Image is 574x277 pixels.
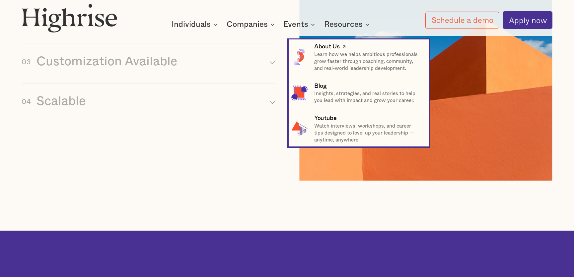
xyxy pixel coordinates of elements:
[503,11,552,29] a: Apply now
[288,39,429,75] a: About UsLearn how we helps ambitious professionals grow faster through coaching, community, and r...
[314,82,327,90] div: Blog
[283,21,308,28] div: Events
[425,12,499,29] a: Schedule a demo
[314,90,422,104] p: Insights, strategies, and real stories to help you lead with impact and grow your career.
[172,21,219,28] div: Individuals
[36,54,177,69] h3: Customization Available
[88,25,486,147] nav: Resources
[314,51,422,72] p: Learn how we helps ambitious professionals grow faster through coaching, community, and real-worl...
[314,123,422,144] p: Watch interviews, workshops, and career tips designed to level up your leadership — anytime, anyw...
[324,21,371,28] div: Resources
[22,58,31,67] div: 03
[314,42,339,51] div: About Us
[314,114,336,123] div: Youtube
[172,21,211,28] div: Individuals
[227,21,276,28] div: Companies
[288,111,429,147] a: YoutubeWatch interviews, workshops, and career tips designed to level up your leadership — anytim...
[288,75,429,111] a: BlogInsights, strategies, and real stories to help you lead with impact and grow your career.
[22,98,31,106] div: 04
[22,4,117,32] img: Highrise logo
[227,21,268,28] div: Companies
[36,94,86,109] h3: Scalable
[283,21,317,28] div: Events
[324,21,363,28] div: Resources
